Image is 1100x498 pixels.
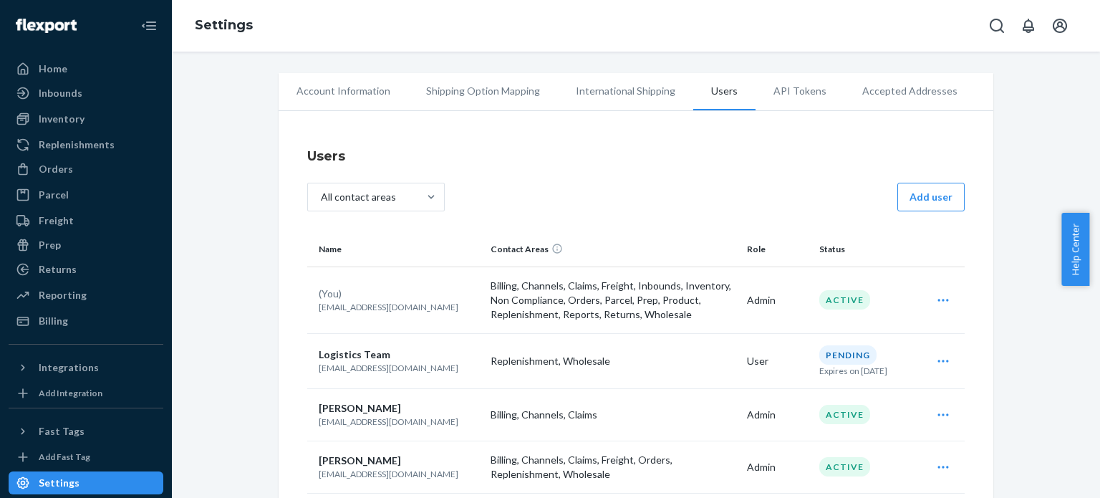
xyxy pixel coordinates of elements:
div: Active [819,290,870,310]
button: Add user [897,183,965,211]
p: [EMAIL_ADDRESS][DOMAIN_NAME] [319,468,479,480]
div: Inventory [39,112,85,126]
a: Add Fast Tag [9,449,163,466]
ol: breadcrumbs [183,5,264,47]
button: Close Navigation [135,11,163,40]
a: Reporting [9,284,163,307]
a: Freight [9,209,163,232]
td: Admin [741,441,814,493]
p: Billing, Channels, Claims, Freight, Inbounds, Inventory, Non Compliance, Orders, Parcel, Prep, Pr... [491,279,735,322]
a: Inventory [9,107,163,130]
h4: Users [307,147,965,166]
div: Inbounds [39,86,82,100]
p: Billing, Channels, Claims, Freight, Orders, Replenishment, Wholesale [491,453,735,482]
button: Open Search Box [983,11,1011,40]
button: Integrations [9,356,163,379]
div: Fast Tags [39,424,85,439]
a: Settings [9,471,163,494]
a: Orders [9,158,163,181]
div: Active [819,457,870,477]
a: Prep [9,234,163,257]
div: Settings [39,476,79,490]
a: Settings [195,17,253,33]
p: [EMAIL_ADDRESS][DOMAIN_NAME] [319,362,479,374]
a: Home [9,57,163,80]
div: Returns [39,262,77,277]
a: Parcel [9,183,163,206]
p: Expires on [DATE] [819,365,887,377]
div: Pending [819,345,877,365]
div: Open user actions [925,401,962,429]
span: [PERSON_NAME] [319,402,401,414]
th: Status [814,232,919,267]
div: Parcel [39,188,69,202]
div: Open user actions [925,453,962,482]
li: Shipping Option Mapping [408,73,558,109]
span: (You) [319,287,342,300]
li: Users [693,73,756,110]
div: Active [819,405,870,424]
p: [EMAIL_ADDRESS][DOMAIN_NAME] [319,301,479,313]
td: User [741,333,814,388]
p: Billing, Channels, Claims [491,408,735,422]
div: Billing [39,314,68,328]
p: Replenishment, Wholesale [491,354,735,368]
div: Reporting [39,288,87,302]
th: Name [307,232,485,267]
div: Add Integration [39,387,102,399]
div: Orders [39,162,73,176]
a: Billing [9,310,163,332]
div: Replenishments [39,138,115,152]
div: Open user actions [925,347,962,375]
td: Admin [741,388,814,441]
div: Integrations [39,360,99,375]
a: Replenishments [9,133,163,156]
th: Role [741,232,814,267]
a: Add Integration [9,385,163,402]
li: Accepted Addresses [844,73,975,109]
div: Add Fast Tag [39,451,90,463]
div: Open user actions [925,286,962,315]
li: API Tokens [756,73,844,109]
button: Open account menu [1046,11,1074,40]
a: Returns [9,258,163,281]
div: Home [39,62,67,76]
li: International Shipping [558,73,693,109]
td: Admin [741,267,814,333]
div: Prep [39,238,61,252]
button: Fast Tags [9,420,163,443]
th: Contact Areas [485,232,741,267]
button: Open notifications [1014,11,1043,40]
span: Logistics Team [319,348,390,360]
span: [PERSON_NAME] [319,454,401,466]
div: All contact areas [321,190,396,204]
a: Inbounds [9,82,163,105]
li: Account Information [279,73,408,109]
p: [EMAIL_ADDRESS][DOMAIN_NAME] [319,416,479,428]
div: Freight [39,214,74,228]
img: Flexport logo [16,19,77,33]
button: Help Center [1061,213,1089,286]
